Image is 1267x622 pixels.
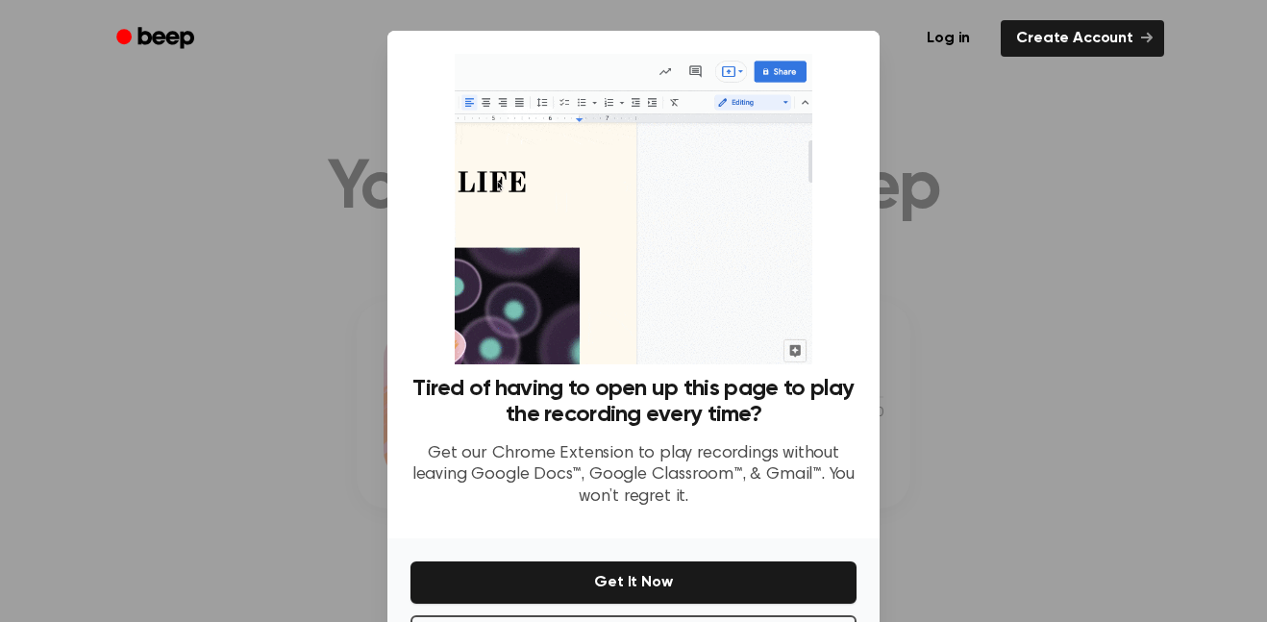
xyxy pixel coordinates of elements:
img: Beep extension in action [455,54,811,364]
p: Get our Chrome Extension to play recordings without leaving Google Docs™, Google Classroom™, & Gm... [410,443,857,509]
a: Log in [907,16,989,61]
a: Beep [103,20,211,58]
button: Get It Now [410,561,857,604]
a: Create Account [1001,20,1164,57]
h3: Tired of having to open up this page to play the recording every time? [410,376,857,428]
